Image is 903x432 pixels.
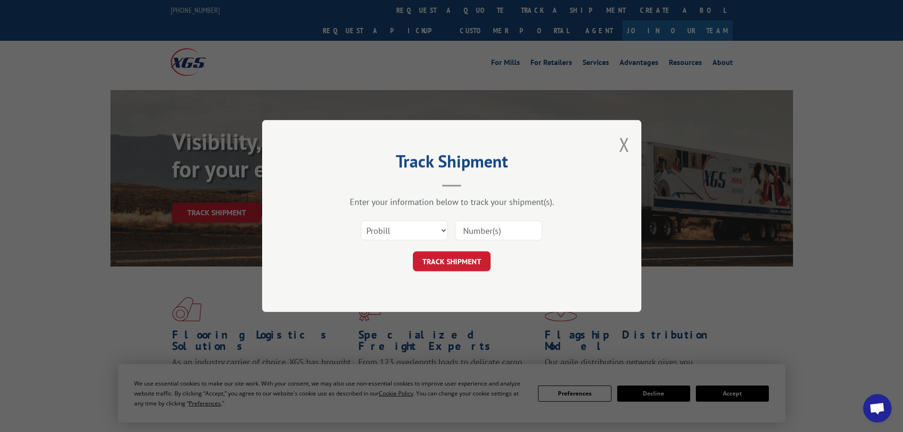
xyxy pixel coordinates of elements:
button: TRACK SHIPMENT [413,251,491,271]
button: Close modal [619,132,629,157]
h2: Track Shipment [310,155,594,173]
div: Enter your information below to track your shipment(s). [310,196,594,207]
input: Number(s) [455,221,542,240]
div: Open chat [863,394,892,423]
